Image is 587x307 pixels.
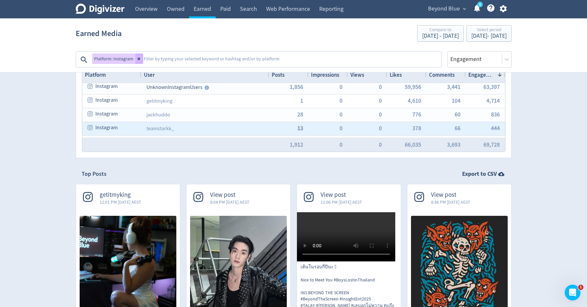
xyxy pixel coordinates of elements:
span: Unknown Instagram Users [147,84,203,91]
button: 0 [340,142,342,148]
button: 0 [379,125,382,131]
button: 4,714 [486,98,500,104]
button: 104 [452,98,460,104]
svg: instagram [88,83,93,89]
button: 0 [340,98,342,104]
iframe: Intercom live chat [565,285,580,300]
button: 69,728 [483,142,500,148]
a: 5 [477,2,483,7]
span: User [144,71,155,78]
button: 66,035 [405,142,421,148]
span: Instagram [95,108,118,120]
button: 0 [379,112,382,117]
button: 0 [379,142,382,148]
span: 8:04 PM [DATE] AEST [210,199,249,205]
span: View post [210,191,249,199]
span: 1 [578,285,583,290]
div: [DATE] - [DATE] [422,33,459,39]
svg: instagram [88,125,93,131]
div: Select period [471,28,507,33]
button: 1,856 [290,84,303,90]
button: 4,610 [408,98,421,104]
button: 1,912 [290,142,303,148]
strong: Export to CSV [462,170,497,178]
h1: Earned Media [76,23,122,44]
span: Posts [272,71,284,78]
span: 8:36 PM [DATE] AEST [431,199,470,205]
button: 378 [412,125,421,131]
span: 11:06 PM [DATE] AEST [321,199,362,205]
svg: instagram [88,111,93,117]
button: 0 [340,125,342,131]
span: Platform: Instagram [94,56,133,61]
a: teamstarkk_ [147,125,174,132]
button: 0 [340,84,342,90]
button: 3,693 [447,142,460,148]
h2: Top Posts [82,170,107,178]
button: 444 [491,125,500,131]
span: Instagram [95,121,118,134]
button: Select period[DATE]- [DATE] [466,25,512,42]
button: 66 [455,125,460,131]
button: 13 [297,125,303,131]
button: 0 [340,112,342,117]
button: 60 [455,112,460,117]
svg: instagram [88,97,93,103]
a: jackhuddo [147,112,170,118]
button: 836 [491,112,500,117]
span: 12:01 PM [DATE] AEST [100,199,141,205]
span: View post [321,191,362,199]
span: Comments [429,71,455,78]
div: Compare to [422,28,459,33]
span: getitmyking [100,191,141,199]
div: [DATE] - [DATE] [471,33,507,39]
button: 59,956 [405,84,421,90]
span: 3,441 [447,84,460,90]
span: Likes [390,71,402,78]
button: 63,397 [483,84,500,90]
span: Beyond Blue [428,4,460,14]
span: expand_more [461,6,467,12]
span: View post [431,191,470,199]
span: Engagement [468,71,495,78]
button: 0 [379,84,382,90]
button: 776 [412,112,421,117]
button: 1 [300,98,303,104]
button: Beyond Blue [426,4,468,14]
button: Compare to[DATE] - [DATE] [417,25,464,42]
button: 0 [379,98,382,104]
span: Views [350,71,364,78]
button: 28 [297,112,303,117]
text: 5 [479,2,480,7]
span: Platform [85,71,106,78]
span: Instagram [95,80,118,93]
a: getitmyking [147,98,172,104]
